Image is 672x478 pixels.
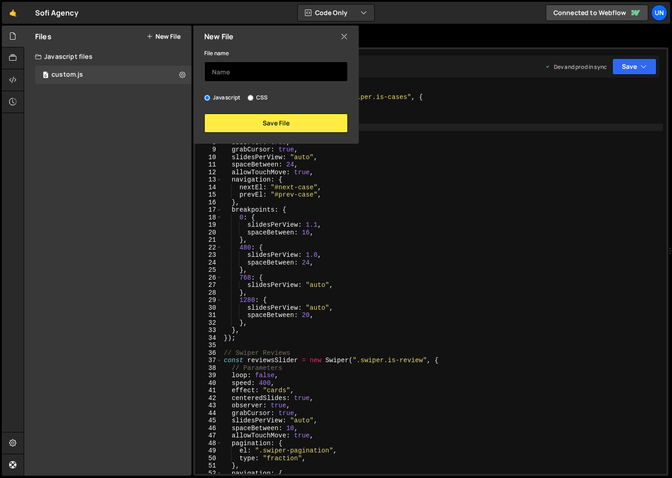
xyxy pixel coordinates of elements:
div: custom.js [52,71,83,79]
span: 0 [43,72,48,79]
div: 17220/47644.js [35,66,191,84]
div: 20 [195,229,222,237]
div: Dev and prod in sync [545,63,607,71]
div: 17 [195,206,222,214]
h2: Files [35,31,52,42]
input: CSS [248,95,253,101]
div: 39 [195,372,222,379]
div: 14 [195,184,222,192]
div: 37 [195,357,222,364]
button: Save File [204,114,348,133]
div: 29 [195,296,222,304]
div: 23 [195,251,222,259]
div: Javascript files [24,47,191,66]
div: 18 [195,214,222,222]
div: 49 [195,447,222,455]
div: 26 [195,274,222,282]
div: 11 [195,161,222,169]
div: 16 [195,199,222,207]
div: 36 [195,349,222,357]
div: 31 [195,312,222,319]
div: 48 [195,440,222,447]
button: New File [146,33,181,40]
div: 41 [195,387,222,395]
div: 44 [195,410,222,417]
div: Sofi Agency [35,7,78,18]
div: 9 [195,146,222,154]
div: 34 [195,334,222,342]
div: 21 [195,236,222,244]
div: 33 [195,327,222,334]
div: 32 [195,319,222,327]
div: 51 [195,462,222,470]
input: Javascript [204,95,210,101]
label: Javascript [204,93,241,102]
div: 28 [195,289,222,297]
div: 46 [195,425,222,432]
div: 22 [195,244,222,252]
label: File name [204,49,229,58]
input: Name [204,62,348,82]
div: 19 [195,221,222,229]
button: Save [612,58,656,75]
a: Connected to Webflow [546,5,648,21]
label: CSS [248,93,268,102]
div: 15 [195,191,222,199]
div: 40 [195,379,222,387]
a: Un [651,5,667,21]
div: 52 [195,470,222,478]
h2: New File [204,31,233,42]
div: 42 [195,395,222,402]
div: 25 [195,266,222,274]
button: Code Only [298,5,374,21]
a: 🤙 [2,2,24,24]
div: 13 [195,176,222,184]
div: 47 [195,432,222,440]
div: 43 [195,402,222,410]
div: 38 [195,364,222,372]
div: 12 [195,169,222,177]
div: 30 [195,304,222,312]
div: 45 [195,417,222,425]
div: 10 [195,154,222,161]
div: 50 [195,455,222,462]
div: 35 [195,342,222,349]
div: 24 [195,259,222,267]
div: 27 [195,281,222,289]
